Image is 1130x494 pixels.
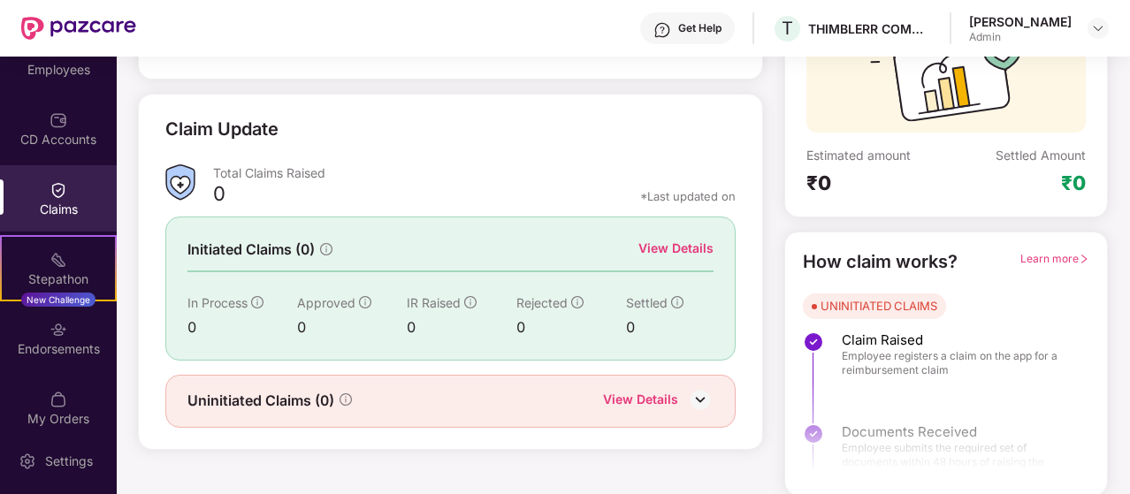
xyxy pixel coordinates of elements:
span: info-circle [671,296,683,308]
div: New Challenge [21,293,95,307]
div: ₹0 [1061,171,1086,195]
div: Estimated amount [806,147,946,163]
div: 0 [213,181,225,211]
img: svg+xml;base64,PHN2ZyB4bWxucz0iaHR0cDovL3d3dy53My5vcmcvMjAwMC9zdmciIHdpZHRoPSIyMSIgaGVpZ2h0PSIyMC... [50,251,67,269]
div: [PERSON_NAME] [969,13,1072,30]
img: svg+xml;base64,PHN2ZyBpZD0iQ2xhaW0iIHhtbG5zPSJodHRwOi8vd3d3LnczLm9yZy8yMDAwL3N2ZyIgd2lkdGg9IjIwIi... [50,181,67,199]
span: T [782,18,793,39]
img: ClaimsSummaryIcon [165,164,195,201]
img: svg+xml;base64,PHN2ZyBpZD0iQ0RfQWNjb3VudHMiIGRhdGEtbmFtZT0iQ0QgQWNjb3VudHMiIHhtbG5zPSJodHRwOi8vd3... [50,111,67,129]
div: 0 [297,316,407,338]
div: Settled Amount [996,147,1086,163]
span: info-circle [359,296,371,308]
span: In Process [187,295,248,310]
div: How claim works? [803,248,958,276]
span: info-circle [251,296,263,308]
img: svg+xml;base64,PHN2ZyBpZD0iTXlfT3JkZXJzIiBkYXRhLW5hbWU9Ik15IE9yZGVycyIgeG1sbnM9Imh0dHA6Ly93d3cudz... [50,391,67,408]
span: Claim Raised [842,331,1072,349]
img: svg+xml;base64,PHN2ZyB3aWR0aD0iMTcyIiBoZWlnaHQ9IjExMyIgdmlld0JveD0iMCAwIDE3MiAxMTMiIGZpbGw9Im5vbm... [870,22,1022,133]
span: Uninitiated Claims (0) [187,390,334,412]
div: Total Claims Raised [213,164,736,181]
div: Stepathon [2,270,115,288]
span: info-circle [340,393,352,406]
div: 0 [187,316,297,338]
span: Initiated Claims (0) [187,239,315,261]
div: 0 [516,316,626,338]
div: THIMBLERR COMMERCE AND TECHNOLOGY PRIVATE LIMITED [808,20,932,37]
span: info-circle [464,296,477,308]
div: Get Help [678,21,722,35]
div: ₹0 [806,171,946,195]
img: svg+xml;base64,PHN2ZyBpZD0iU2V0dGluZy0yMHgyMCIgeG1sbnM9Imh0dHA6Ly93d3cudzMub3JnLzIwMDAvc3ZnIiB3aW... [19,452,36,470]
img: svg+xml;base64,PHN2ZyBpZD0iRW5kb3JzZW1lbnRzIiB4bWxucz0iaHR0cDovL3d3dy53My5vcmcvMjAwMC9zdmciIHdpZH... [50,321,67,338]
img: DownIcon [687,386,714,413]
div: Claim Update [165,116,279,143]
span: Approved [297,295,355,310]
div: Admin [969,30,1072,44]
span: info-circle [571,296,584,308]
img: New Pazcare Logo [21,17,136,40]
div: 0 [407,316,516,338]
span: Learn more [1020,252,1089,265]
img: svg+xml;base64,PHN2ZyBpZD0iRHJvcGRvd24tMzJ4MzIiIHhtbG5zPSJodHRwOi8vd3d3LnczLm9yZy8yMDAwL3N2ZyIgd2... [1091,21,1105,35]
div: UNINITIATED CLAIMS [821,297,937,315]
div: View Details [603,390,678,413]
span: Rejected [516,295,568,310]
img: svg+xml;base64,PHN2ZyBpZD0iU3RlcC1Eb25lLTMyeDMyIiB4bWxucz0iaHR0cDovL3d3dy53My5vcmcvMjAwMC9zdmciIH... [803,331,824,353]
div: View Details [638,239,714,258]
div: 0 [626,316,714,338]
span: IR Raised [407,295,461,310]
div: Settings [40,452,98,470]
span: Settled [626,295,668,310]
span: info-circle [320,243,332,255]
span: right [1079,254,1089,264]
div: *Last updated on [640,188,736,204]
img: svg+xml;base64,PHN2ZyBpZD0iSGVscC0zMngzMiIgeG1sbnM9Imh0dHA6Ly93d3cudzMub3JnLzIwMDAvc3ZnIiB3aWR0aD... [653,21,671,39]
span: Employee registers a claim on the app for a reimbursement claim [842,349,1072,377]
